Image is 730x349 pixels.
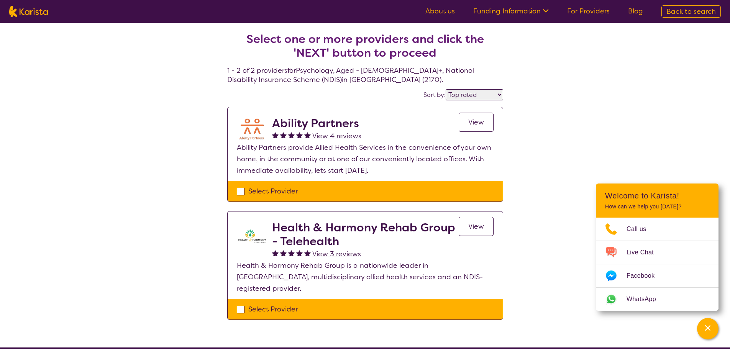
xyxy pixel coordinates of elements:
h2: Welcome to Karista! [605,191,709,200]
a: Back to search [661,5,721,18]
img: ztak9tblhgtrn1fit8ap.png [237,221,267,251]
span: View 3 reviews [312,249,361,259]
a: View 4 reviews [312,130,361,142]
a: View [459,217,494,236]
a: About us [425,7,455,16]
img: aifiudtej7r2k9aaecox.png [237,116,267,142]
img: fullstar [272,250,279,256]
img: fullstar [296,250,303,256]
img: fullstar [288,250,295,256]
img: Karista logo [9,6,48,17]
img: fullstar [296,132,303,138]
h2: Ability Partners [272,116,361,130]
img: fullstar [280,132,287,138]
span: Live Chat [627,247,663,258]
button: Channel Menu [697,318,719,339]
a: View 3 reviews [312,248,361,260]
img: fullstar [304,250,311,256]
a: Web link opens in a new tab. [596,288,719,311]
span: Call us [627,223,656,235]
span: Back to search [666,7,716,16]
div: Channel Menu [596,184,719,311]
a: View [459,113,494,132]
h4: 1 - 2 of 2 providers for Psychology , Aged - [DEMOGRAPHIC_DATA]+ , National Disability Insurance ... [227,14,503,84]
a: Funding Information [473,7,549,16]
span: View 4 reviews [312,131,361,141]
h2: Health & Harmony Rehab Group - Telehealth [272,221,459,248]
span: WhatsApp [627,293,665,305]
label: Sort by: [423,91,446,99]
a: Blog [628,7,643,16]
span: Facebook [627,270,664,282]
h2: Select one or more providers and click the 'NEXT' button to proceed [236,32,494,60]
span: View [468,118,484,127]
span: View [468,222,484,231]
img: fullstar [280,250,287,256]
ul: Choose channel [596,218,719,311]
a: For Providers [567,7,610,16]
img: fullstar [272,132,279,138]
p: How can we help you [DATE]? [605,203,709,210]
p: Health & Harmony Rehab Group is a nationwide leader in [GEOGRAPHIC_DATA], multidisciplinary allie... [237,260,494,294]
img: fullstar [288,132,295,138]
img: fullstar [304,132,311,138]
p: Ability Partners provide Allied Health Services in the convenience of your own home, in the commu... [237,142,494,176]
